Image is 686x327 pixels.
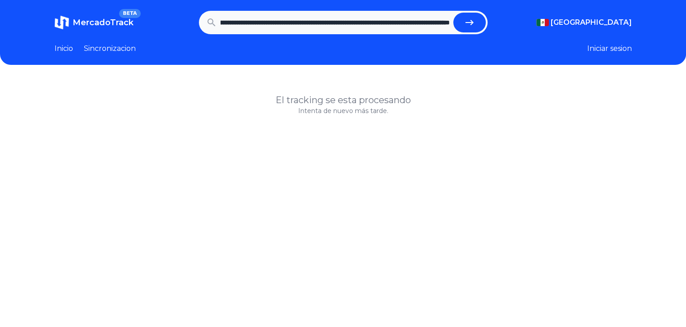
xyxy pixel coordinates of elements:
[536,17,632,28] button: [GEOGRAPHIC_DATA]
[587,43,632,54] button: Iniciar sesion
[536,19,549,26] img: Mexico
[84,43,136,54] a: Sincronizacion
[119,9,140,18] span: BETA
[73,18,134,27] span: MercadoTrack
[55,15,134,30] a: MercadoTrackBETA
[551,17,632,28] span: [GEOGRAPHIC_DATA]
[55,94,632,106] h1: El tracking se esta procesando
[55,15,69,30] img: MercadoTrack
[55,106,632,115] p: Intenta de nuevo más tarde.
[55,43,73,54] a: Inicio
